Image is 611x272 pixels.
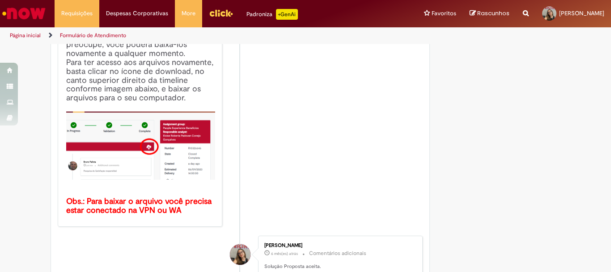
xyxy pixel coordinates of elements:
[66,112,215,180] img: x_mdbda_azure_blob.picture2.png
[271,251,298,256] time: 26/02/2025 16:04:21
[209,6,233,20] img: click_logo_yellow_360x200.png
[470,9,509,18] a: Rascunhos
[7,27,401,44] ul: Trilhas de página
[264,263,413,270] p: Solução Proposta aceita.
[246,9,298,20] div: Padroniza
[182,9,195,18] span: More
[66,196,214,216] b: Obs.: Para baixar o arquivo você precisa estar conectado na VPN ou WA
[432,9,456,18] span: Favoritos
[1,4,47,22] img: ServiceNow
[477,9,509,17] span: Rascunhos
[10,32,41,39] a: Página inicial
[230,244,250,265] div: Isabela Langnor E Sousa
[106,9,168,18] span: Despesas Corporativas
[276,9,298,20] p: +GenAi
[559,9,604,17] span: [PERSON_NAME]
[271,251,298,256] span: 6 mês(es) atrás
[264,243,413,248] div: [PERSON_NAME]
[61,9,93,18] span: Requisições
[60,32,126,39] a: Formulário de Atendimento
[309,250,366,257] small: Comentários adicionais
